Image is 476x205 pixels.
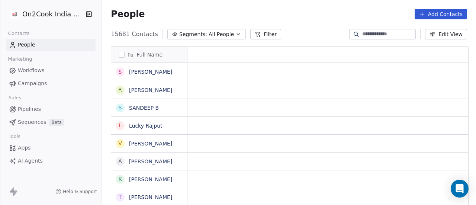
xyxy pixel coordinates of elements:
button: On2Cook India Pvt. Ltd. [9,8,80,20]
span: Sequences [18,118,46,126]
span: All People [209,31,234,38]
span: Workflows [18,67,45,74]
a: Lucky Rajput [129,123,163,129]
span: 15681 Contacts [111,30,158,39]
span: Contacts [5,28,33,39]
span: On2Cook India Pvt. Ltd. [22,9,84,19]
div: Full Name [111,47,187,63]
span: People [111,9,145,20]
div: R [118,86,122,94]
span: Campaigns [18,80,47,87]
span: Pipelines [18,105,41,113]
span: Apps [18,144,31,152]
a: AI Agents [6,155,96,167]
span: Tools [5,131,23,142]
a: Help & Support [55,189,97,195]
div: t [119,193,122,201]
div: A [119,157,122,165]
button: Edit View [425,29,467,39]
a: Pipelines [6,103,96,115]
a: Apps [6,142,96,154]
a: [PERSON_NAME] [129,87,172,93]
div: Open Intercom Messenger [451,180,469,198]
span: Sales [5,92,25,103]
a: Campaigns [6,77,96,90]
a: [PERSON_NAME] [129,69,172,75]
span: Segments: [179,31,207,38]
div: K [119,175,122,183]
span: Help & Support [63,189,97,195]
div: S [119,68,122,76]
a: [PERSON_NAME] [129,141,172,147]
img: on2cook%20logo-04%20copy.jpg [10,10,19,19]
div: V [119,140,122,147]
button: Filter [250,29,281,39]
div: L [119,122,122,129]
span: Marketing [5,54,35,65]
span: AI Agents [18,157,43,165]
a: [PERSON_NAME] [129,158,172,164]
div: S [119,104,122,112]
a: SANDEEP B [129,105,159,111]
a: People [6,39,96,51]
span: Full Name [136,51,163,58]
button: Add Contacts [415,9,467,19]
a: Workflows [6,64,96,77]
span: Beta [49,119,64,126]
span: People [18,41,35,49]
a: [PERSON_NAME] [129,194,172,200]
a: SequencesBeta [6,116,96,128]
a: [PERSON_NAME] [129,176,172,182]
